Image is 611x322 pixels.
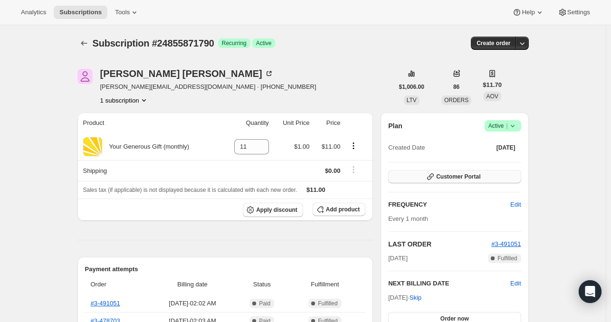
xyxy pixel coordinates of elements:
span: Settings [567,9,590,16]
span: Fulfilled [497,255,517,262]
a: #3-491051 [491,240,521,247]
span: $11.00 [306,186,325,193]
button: Shipping actions [346,164,361,175]
span: | [506,122,507,130]
span: Skip [410,293,421,303]
span: Every 1 month [388,215,428,222]
button: Subscriptions [77,37,91,50]
th: Unit Price [272,113,313,133]
button: Edit [505,197,526,212]
button: $1,006.00 [393,80,430,94]
button: Product actions [100,95,149,105]
span: [DATE] [388,254,408,263]
span: Subscription #24855871790 [93,38,214,48]
th: Price [313,113,344,133]
span: Edit [510,200,521,209]
th: Product [77,113,221,133]
span: Analytics [21,9,46,16]
th: Quantity [221,113,272,133]
span: [DATE] · [388,294,421,301]
button: Edit [510,279,521,288]
h2: LAST ORDER [388,239,491,249]
h2: Payment attempts [85,265,366,274]
button: Apply discount [243,203,303,217]
th: Shipping [77,160,221,181]
span: Billing date [151,280,234,289]
span: $0.00 [325,167,341,174]
span: Sales tax (if applicable) is not displayed because it is calculated with each new order. [83,187,297,193]
div: Your Generous Gift (monthly) [102,142,190,152]
span: ORDERS [444,97,468,104]
span: Subscriptions [59,9,102,16]
h2: FREQUENCY [388,200,510,209]
span: Kim Offhaus [77,69,93,84]
span: $1,006.00 [399,83,424,91]
button: 86 [448,80,465,94]
span: Apply discount [256,206,297,214]
span: Active [488,121,517,131]
span: Created Date [388,143,425,152]
div: Open Intercom Messenger [579,280,601,303]
span: $11.00 [322,143,341,150]
span: Recurring [222,39,247,47]
div: [PERSON_NAME] [PERSON_NAME] [100,69,274,78]
h2: Plan [388,121,402,131]
button: Product actions [346,141,361,151]
button: Customer Portal [388,170,521,183]
span: AOV [486,93,498,100]
span: [DATE] · 02:02 AM [151,299,234,308]
img: product img [83,137,102,156]
button: Analytics [15,6,52,19]
span: $11.70 [483,80,502,90]
button: Skip [404,290,427,305]
button: Add product [313,203,365,216]
button: #3-491051 [491,239,521,249]
span: Fulfillment [290,280,360,289]
span: $1.00 [294,143,310,150]
span: Status [239,280,285,289]
span: [DATE] [496,144,516,152]
span: [PERSON_NAME][EMAIL_ADDRESS][DOMAIN_NAME] · [PHONE_NUMBER] [100,82,316,92]
span: Active [256,39,272,47]
span: LTV [407,97,417,104]
span: Create order [477,39,510,47]
span: Help [522,9,535,16]
button: Subscriptions [54,6,107,19]
a: #3-491051 [91,300,120,307]
button: Tools [109,6,145,19]
span: Tools [115,9,130,16]
span: Paid [259,300,270,307]
th: Order [85,274,149,295]
button: [DATE] [491,141,521,154]
span: Fulfilled [318,300,337,307]
button: Help [506,6,550,19]
button: Create order [471,37,516,50]
span: Customer Portal [436,173,480,180]
span: Add product [326,206,360,213]
span: 86 [453,83,459,91]
h2: NEXT BILLING DATE [388,279,510,288]
button: Settings [552,6,596,19]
